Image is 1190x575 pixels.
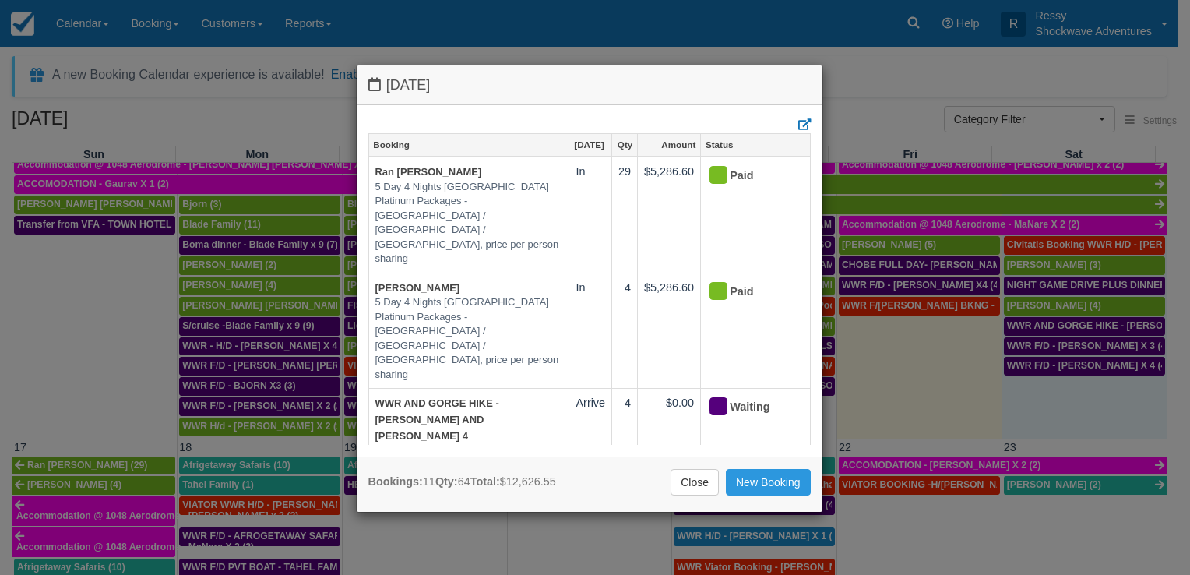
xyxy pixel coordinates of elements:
[470,475,500,488] strong: Total:
[638,273,701,389] td: $5,286.60
[612,157,638,273] td: 29
[707,395,790,420] div: Waiting
[375,282,460,294] a: [PERSON_NAME]
[375,180,563,266] em: 5 Day 4 Nights [GEOGRAPHIC_DATA] Platinum Packages - [GEOGRAPHIC_DATA] / [GEOGRAPHIC_DATA] / [GEO...
[638,157,701,273] td: $5,286.60
[612,389,638,464] td: 4
[701,134,809,156] a: Status
[569,273,612,389] td: In
[707,164,790,189] div: Paid
[612,134,637,156] a: Qty
[569,157,612,273] td: In
[375,166,482,178] a: Ran [PERSON_NAME]
[569,134,611,156] a: [DATE]
[368,77,811,93] h4: [DATE]
[368,475,423,488] strong: Bookings:
[671,469,719,496] a: Close
[569,389,612,464] td: Arrive
[435,475,458,488] strong: Qty:
[375,295,563,382] em: 5 Day 4 Nights [GEOGRAPHIC_DATA] Platinum Packages - [GEOGRAPHIC_DATA] / [GEOGRAPHIC_DATA] / [GEO...
[726,469,811,496] a: New Booking
[375,397,499,441] a: WWR AND GORGE HIKE - [PERSON_NAME] AND [PERSON_NAME] 4
[369,134,569,156] a: Booking
[612,273,638,389] td: 4
[638,389,701,464] td: $0.00
[638,134,700,156] a: Amount
[375,443,563,458] em: Daily Reminder Tours
[368,474,556,490] div: 11 64 $12,626.55
[707,280,790,305] div: Paid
